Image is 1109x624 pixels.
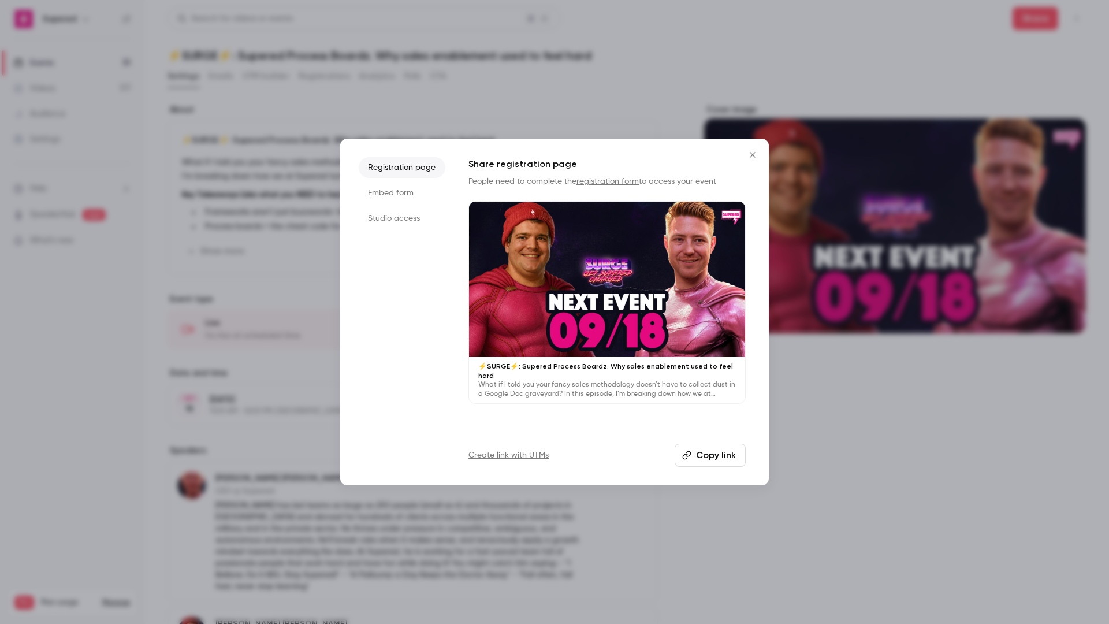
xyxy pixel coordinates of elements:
a: Create link with UTMs [468,450,549,461]
p: ⚡️SURGE⚡️: Supered Process Boardz. Why sales enablement used to feel hard [478,362,736,380]
h1: Share registration page [468,157,746,171]
button: Copy link [675,444,746,467]
button: Close [741,143,764,166]
li: Registration page [359,157,445,178]
a: ⚡️SURGE⚡️: Supered Process Boardz. Why sales enablement used to feel hardWhat if I told you your ... [468,201,746,404]
p: People need to complete the to access your event [468,176,746,187]
li: Embed form [359,183,445,203]
a: registration form [576,177,639,185]
li: Studio access [359,208,445,229]
p: What if I told you your fancy sales methodology doesn’t have to collect dust in a Google Doc grav... [478,380,736,399]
